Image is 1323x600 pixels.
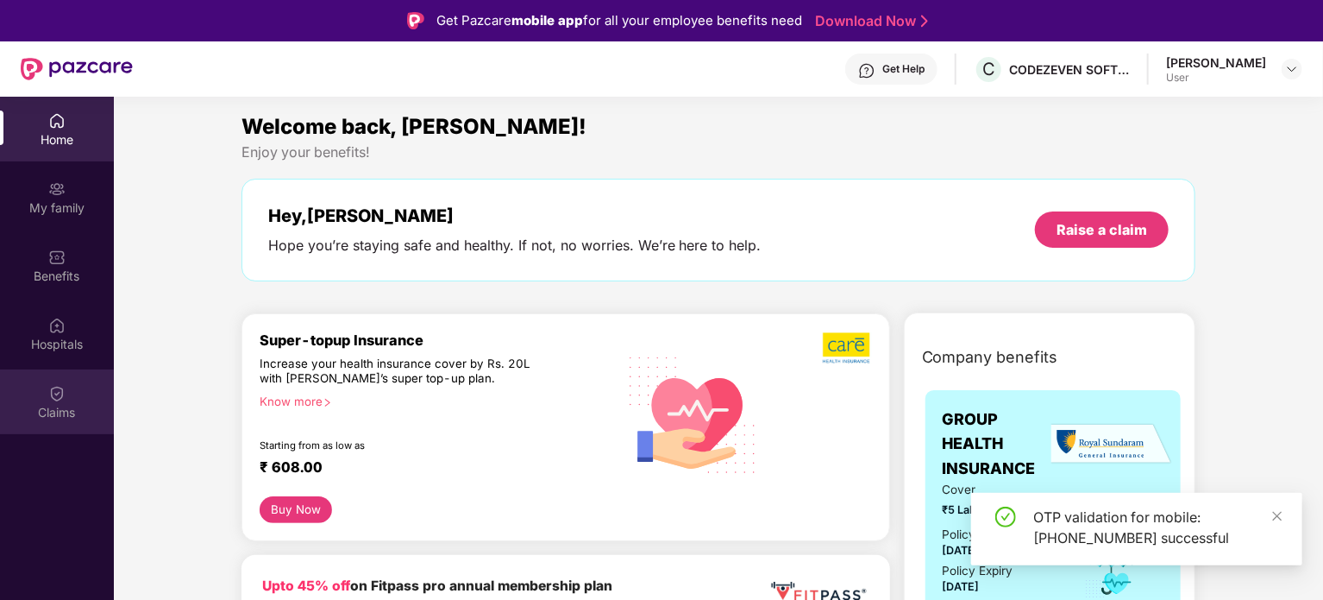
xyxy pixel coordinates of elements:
div: OTP validation for mobile: [PHONE_NUMBER] successful [1033,507,1282,548]
span: C [982,59,995,79]
span: check-circle [995,507,1016,527]
div: Know more [260,395,606,407]
div: CODEZEVEN SOFTWARE PRIVATE LIMITED [1009,61,1130,78]
div: Raise a claim [1057,220,1147,239]
img: svg+xml;base64,PHN2ZyBpZD0iQmVuZWZpdHMiIHhtbG5zPSJodHRwOi8vd3d3LnczLm9yZy8yMDAwL3N2ZyIgd2lkdGg9Ij... [48,249,66,266]
img: svg+xml;base64,PHN2ZyBpZD0iSG9zcGl0YWxzIiB4bWxucz0iaHR0cDovL3d3dy53My5vcmcvMjAwMC9zdmciIHdpZHRoPS... [48,317,66,334]
img: Logo [407,12,424,29]
button: Buy Now [260,496,333,523]
span: right [323,398,332,407]
img: b5dec4f62d2307b9de63beb79f102df3.png [823,332,872,364]
span: [DATE] [943,544,980,557]
b: Upto 45% off [262,578,350,594]
div: Starting from as low as [260,439,543,452]
span: Welcome back, [PERSON_NAME]! [241,114,586,139]
img: Stroke [921,12,928,30]
div: Enjoy your benefits! [241,143,1196,161]
img: svg+xml;base64,PHN2ZyBpZD0iRHJvcGRvd24tMzJ4MzIiIHhtbG5zPSJodHRwOi8vd3d3LnczLm9yZy8yMDAwL3N2ZyIgd2... [1285,62,1299,76]
b: on Fitpass pro annual membership plan [262,578,612,594]
div: Get Help [882,62,925,76]
div: Policy issued [943,526,1015,544]
span: close [1271,510,1283,522]
div: User [1166,71,1266,85]
div: [PERSON_NAME] [1166,54,1266,71]
span: GROUP HEALTH INSURANCE [943,407,1061,481]
div: Get Pazcare for all your employee benefits need [436,10,802,31]
strong: mobile app [511,12,583,28]
span: ₹5 Lakhs [943,502,1061,519]
img: svg+xml;base64,PHN2ZyBpZD0iQ2xhaW0iIHhtbG5zPSJodHRwOi8vd3d3LnczLm9yZy8yMDAwL3N2ZyIgd2lkdGg9IjIwIi... [48,385,66,402]
a: Download Now [815,12,923,30]
span: Company benefits [922,345,1058,369]
img: svg+xml;base64,PHN2ZyB4bWxucz0iaHR0cDovL3d3dy53My5vcmcvMjAwMC9zdmciIHhtbG5zOnhsaW5rPSJodHRwOi8vd3... [617,336,770,492]
div: Increase your health insurance cover by Rs. 20L with [PERSON_NAME]’s super top-up plan. [260,357,542,388]
div: Hey, [PERSON_NAME] [268,205,762,226]
img: insurerLogo [1051,423,1172,465]
div: Super-topup Insurance [260,332,617,349]
div: Hope you’re staying safe and healthy. If not, no worries. We’re here to help. [268,237,762,255]
span: [DATE] [943,580,980,593]
img: New Pazcare Logo [21,58,133,80]
img: svg+xml;base64,PHN2ZyBpZD0iSG9tZSIgeG1sbnM9Imh0dHA6Ly93d3cudzMub3JnLzIwMDAvc3ZnIiB3aWR0aD0iMjAiIG... [48,112,66,129]
img: svg+xml;base64,PHN2ZyBpZD0iSGVscC0zMngzMiIgeG1sbnM9Imh0dHA6Ly93d3cudzMub3JnLzIwMDAvc3ZnIiB3aWR0aD... [858,62,875,79]
div: ₹ 608.00 [260,458,599,479]
span: Cover [943,481,1061,499]
img: svg+xml;base64,PHN2ZyB3aWR0aD0iMjAiIGhlaWdodD0iMjAiIHZpZXdCb3g9IjAgMCAyMCAyMCIgZmlsbD0ibm9uZSIgeG... [48,180,66,198]
div: Policy Expiry [943,562,1013,580]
